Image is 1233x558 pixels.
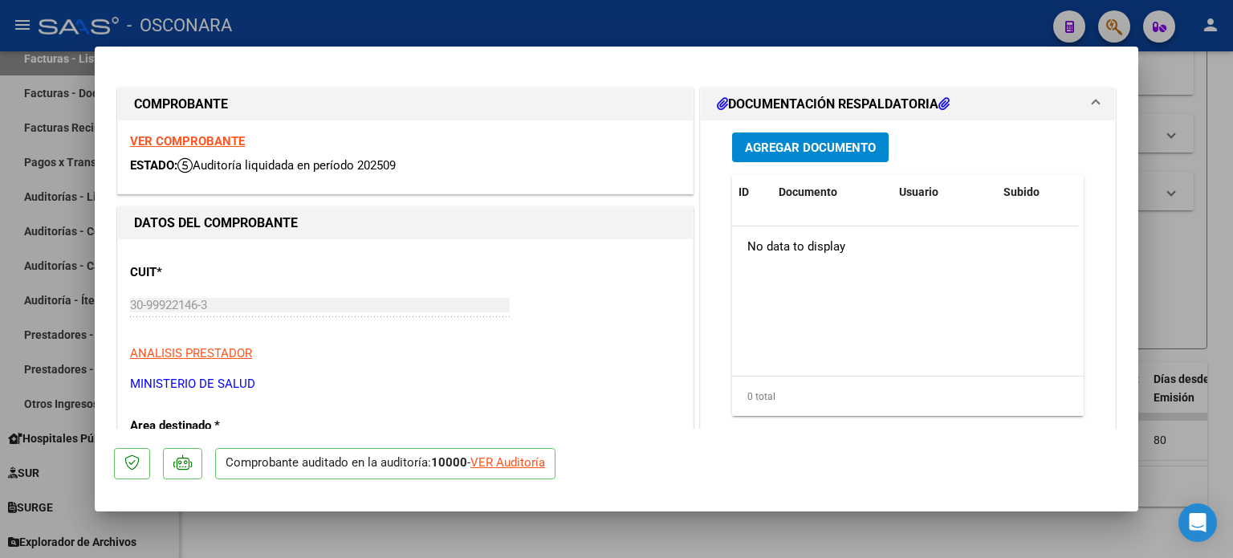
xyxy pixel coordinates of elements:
strong: 10000 [431,455,467,470]
p: MINISTERIO DE SALUD [130,375,681,393]
div: Open Intercom Messenger [1178,503,1217,542]
datatable-header-cell: ID [732,175,772,210]
span: Agregar Documento [745,141,876,155]
div: VER Auditoría [470,454,545,472]
strong: DATOS DEL COMPROBANTE [134,215,298,230]
p: Area destinado * [130,417,295,435]
datatable-header-cell: Acción [1077,175,1158,210]
datatable-header-cell: Subido [997,175,1077,210]
div: No data to display [732,226,1078,267]
mat-expansion-panel-header: DOCUMENTACIÓN RESPALDATORIA [701,88,1115,120]
span: Usuario [899,185,938,198]
strong: COMPROBANTE [134,96,228,112]
div: 0 total [732,377,1084,417]
span: ANALISIS PRESTADOR [130,346,252,360]
h1: DOCUMENTACIÓN RESPALDATORIA [717,95,950,114]
span: Subido [1003,185,1040,198]
datatable-header-cell: Usuario [893,175,997,210]
span: ID [739,185,749,198]
div: DOCUMENTACIÓN RESPALDATORIA [701,120,1115,454]
datatable-header-cell: Documento [772,175,893,210]
a: VER COMPROBANTE [130,134,245,149]
span: Auditoría liquidada en período 202509 [177,158,396,173]
span: Documento [779,185,837,198]
button: Agregar Documento [732,132,889,162]
p: Comprobante auditado en la auditoría: - [215,448,555,479]
span: ESTADO: [130,158,177,173]
p: CUIT [130,263,295,282]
